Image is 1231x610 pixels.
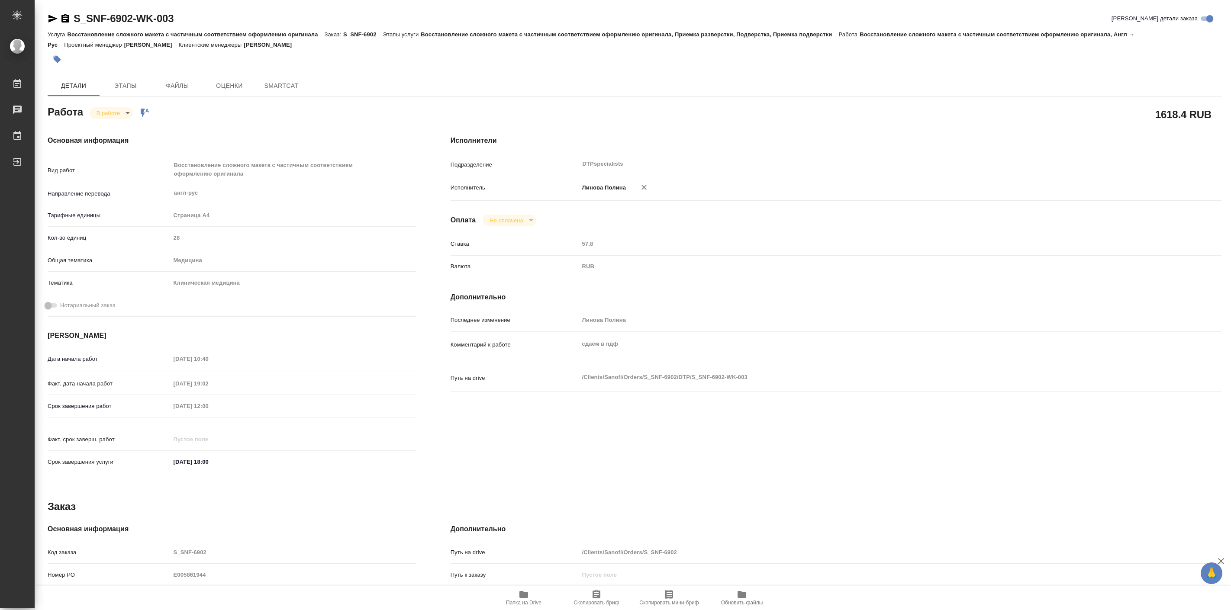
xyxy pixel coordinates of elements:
button: 🙏 [1201,562,1222,584]
button: Обновить файлы [706,586,778,610]
p: Путь на drive [451,374,579,382]
p: Этапы услуги [383,31,421,38]
p: Код заказа [48,548,171,557]
p: Направление перевода [48,189,171,198]
p: Дата начала работ [48,355,171,363]
button: Удалить исполнителя [635,178,654,197]
button: В работе [94,109,122,117]
button: Скопировать ссылку для ЯМессенджера [48,13,58,24]
p: Работа [839,31,860,38]
button: Не оплачена [487,217,525,224]
input: Пустое поле [171,377,246,390]
h4: Оплата [451,215,476,225]
span: 🙏 [1204,564,1219,582]
div: В работе [90,107,133,119]
p: Последнее изменение [451,316,579,324]
button: Добавить тэг [48,50,67,69]
h4: Дополнительно [451,292,1221,302]
button: Папка на Drive [487,586,560,610]
textarea: /Clients/Sanofi/Orders/S_SNF-6902/DTP/S_SNF-6902-WK-003 [579,370,1157,385]
textarea: сдаем в пдф [579,337,1157,351]
p: Восстановление сложного макета с частичным соответствием оформлению оригинала, Приемка разверстки... [421,31,838,38]
span: Скопировать мини-бриф [639,600,699,606]
p: Факт. срок заверш. работ [48,435,171,444]
input: Пустое поле [579,546,1157,559]
input: Пустое поле [579,238,1157,250]
h2: 1618.4 RUB [1155,107,1212,122]
p: Факт. дата начала работ [48,379,171,388]
p: Кол-во единиц [48,234,171,242]
button: Скопировать бриф [560,586,633,610]
p: Подразделение [451,161,579,169]
span: SmartCat [261,80,302,91]
span: Этапы [105,80,146,91]
p: Проектный менеджер [64,42,124,48]
button: Скопировать мини-бриф [633,586,706,610]
p: Срок завершения услуги [48,458,171,466]
span: [PERSON_NAME] детали заказа [1112,14,1198,23]
div: Медицина [171,253,416,268]
p: Валюта [451,262,579,271]
h2: Заказ [48,500,76,514]
span: Файлы [157,80,198,91]
span: Детали [53,80,94,91]
p: Услуга [48,31,67,38]
div: В работе [483,215,536,226]
span: Скопировать бриф [574,600,619,606]
p: Срок завершения работ [48,402,171,411]
input: Пустое поле [171,400,246,412]
p: Общая тематика [48,256,171,265]
h2: Работа [48,103,83,119]
input: Пустое поле [579,568,1157,581]
p: Номер РО [48,571,171,579]
p: [PERSON_NAME] [244,42,298,48]
input: Пустое поле [171,546,416,559]
h4: [PERSON_NAME] [48,331,416,341]
h4: Основная информация [48,524,416,534]
p: Заказ: [325,31,343,38]
p: Тарифные единицы [48,211,171,220]
span: Папка на Drive [506,600,541,606]
p: Линова Полина [579,183,626,192]
input: Пустое поле [171,433,246,446]
h4: Основная информация [48,135,416,146]
p: Тематика [48,279,171,287]
span: Нотариальный заказ [60,301,115,310]
input: ✎ Введи что-нибудь [171,456,246,468]
p: Восстановление сложного макета с частичным соответствием оформлению оригинала [67,31,324,38]
div: RUB [579,259,1157,274]
button: Скопировать ссылку [60,13,71,24]
div: Страница А4 [171,208,416,223]
div: Клиническая медицина [171,276,416,290]
input: Пустое поле [171,568,416,581]
span: Обновить файлы [721,600,763,606]
p: Вид работ [48,166,171,175]
h4: Исполнители [451,135,1221,146]
h4: Дополнительно [451,524,1221,534]
p: Комментарий к работе [451,340,579,349]
a: S_SNF-6902-WK-003 [74,13,174,24]
p: [PERSON_NAME] [124,42,179,48]
input: Пустое поле [171,353,246,365]
p: Ставка [451,240,579,248]
input: Пустое поле [579,314,1157,326]
p: Путь к заказу [451,571,579,579]
span: Оценки [209,80,250,91]
p: S_SNF-6902 [343,31,383,38]
p: Путь на drive [451,548,579,557]
p: Исполнитель [451,183,579,192]
p: Клиентские менеджеры [179,42,244,48]
input: Пустое поле [171,231,416,244]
